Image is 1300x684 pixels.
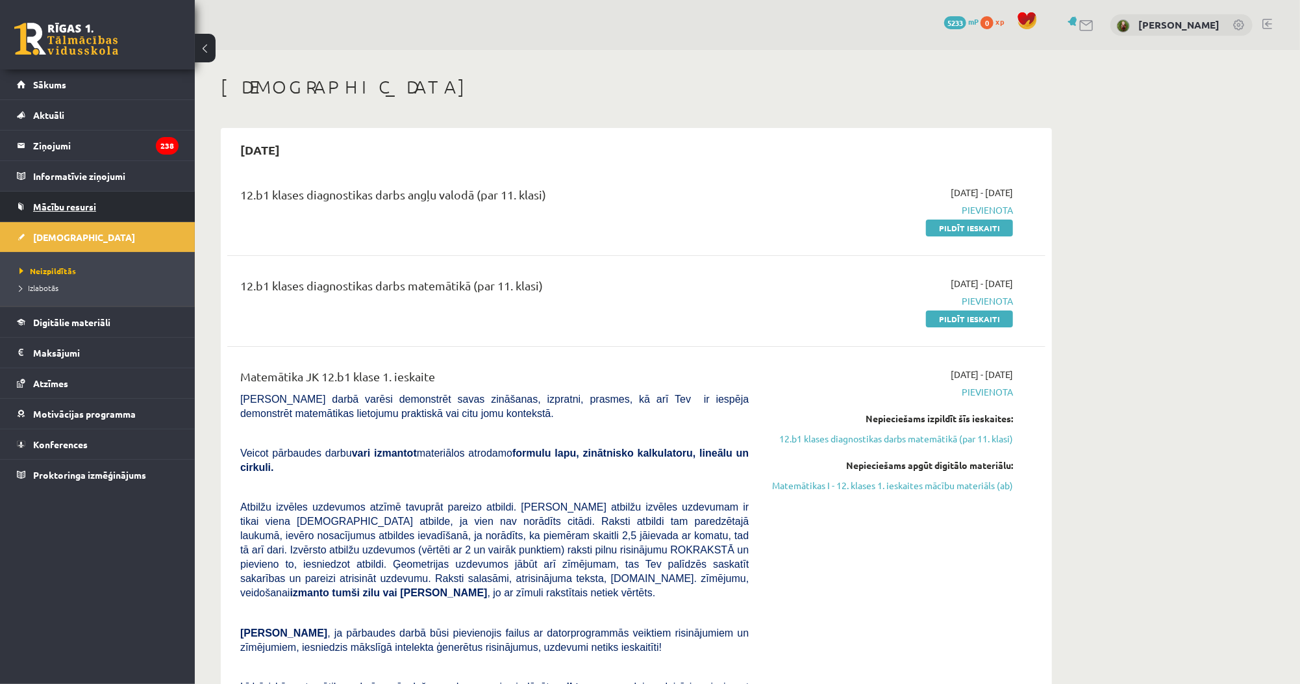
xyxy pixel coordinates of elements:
[768,479,1013,492] a: Matemātikas I - 12. klases 1. ieskaites mācību materiāls (ab)
[17,131,179,160] a: Ziņojumi238
[968,16,979,27] span: mP
[768,385,1013,399] span: Pievienota
[290,587,329,598] b: izmanto
[240,501,749,598] span: Atbilžu izvēles uzdevumos atzīmē tavuprāt pareizo atbildi. [PERSON_NAME] atbilžu izvēles uzdevuma...
[17,368,179,398] a: Atzīmes
[33,131,179,160] legend: Ziņojumi
[14,23,118,55] a: Rīgas 1. Tālmācības vidusskola
[1117,19,1130,32] img: Lauris Daniels Jakovļevs
[19,283,58,293] span: Izlabotās
[33,408,136,420] span: Motivācijas programma
[17,222,179,252] a: [DEMOGRAPHIC_DATA]
[17,399,179,429] a: Motivācijas programma
[33,377,68,389] span: Atzīmes
[17,460,179,490] a: Proktoringa izmēģinājums
[240,368,749,392] div: Matemātika JK 12.b1 klase 1. ieskaite
[19,282,182,294] a: Izlabotās
[240,448,749,473] span: Veicot pārbaudes darbu materiālos atrodamo
[240,394,749,419] span: [PERSON_NAME] darbā varēsi demonstrēt savas zināšanas, izpratni, prasmes, kā arī Tev ir iespēja d...
[768,294,1013,308] span: Pievienota
[768,432,1013,446] a: 12.b1 klases diagnostikas darbs matemātikā (par 11. klasi)
[33,316,110,328] span: Digitālie materiāli
[768,203,1013,217] span: Pievienota
[240,277,749,301] div: 12.b1 klases diagnostikas darbs matemātikā (par 11. klasi)
[951,277,1013,290] span: [DATE] - [DATE]
[240,627,327,639] span: [PERSON_NAME]
[926,220,1013,236] a: Pildīt ieskaiti
[227,134,293,165] h2: [DATE]
[33,469,146,481] span: Proktoringa izmēģinājums
[19,266,76,276] span: Neizpildītās
[17,307,179,337] a: Digitālie materiāli
[981,16,994,29] span: 0
[1138,18,1219,31] a: [PERSON_NAME]
[17,429,179,459] a: Konferences
[944,16,979,27] a: 5233 mP
[240,448,749,473] b: formulu lapu, zinātnisko kalkulatoru, lineālu un cirkuli.
[768,459,1013,472] div: Nepieciešams apgūt digitālo materiālu:
[156,137,179,155] i: 238
[17,192,179,222] a: Mācību resursi
[17,338,179,368] a: Maksājumi
[19,265,182,277] a: Neizpildītās
[332,587,487,598] b: tumši zilu vai [PERSON_NAME]
[33,161,179,191] legend: Informatīvie ziņojumi
[240,627,749,653] span: , ja pārbaudes darbā būsi pievienojis failus ar datorprogrammās veiktiem risinājumiem un zīmējumi...
[768,412,1013,425] div: Nepieciešams izpildīt šīs ieskaites:
[33,231,135,243] span: [DEMOGRAPHIC_DATA]
[33,438,88,450] span: Konferences
[944,16,966,29] span: 5233
[352,448,417,459] b: vari izmantot
[951,368,1013,381] span: [DATE] - [DATE]
[33,79,66,90] span: Sākums
[17,161,179,191] a: Informatīvie ziņojumi
[926,310,1013,327] a: Pildīt ieskaiti
[221,76,1052,98] h1: [DEMOGRAPHIC_DATA]
[981,16,1010,27] a: 0 xp
[995,16,1004,27] span: xp
[33,338,179,368] legend: Maksājumi
[33,109,64,121] span: Aktuāli
[240,186,749,210] div: 12.b1 klases diagnostikas darbs angļu valodā (par 11. klasi)
[17,70,179,99] a: Sākums
[33,201,96,212] span: Mācību resursi
[951,186,1013,199] span: [DATE] - [DATE]
[17,100,179,130] a: Aktuāli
